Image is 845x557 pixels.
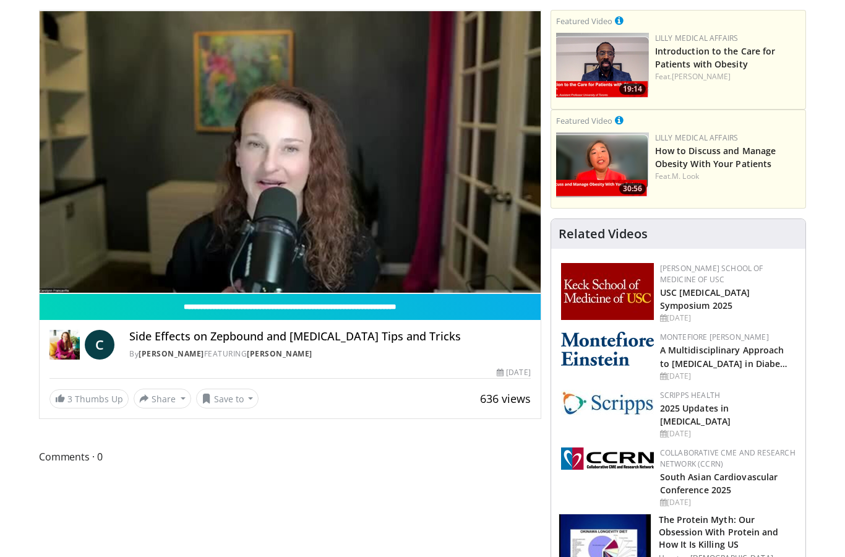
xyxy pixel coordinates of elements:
[556,115,612,126] small: Featured Video
[247,348,312,359] a: [PERSON_NAME]
[561,447,654,470] img: a04ee3ba-8487-4636-b0fb-5e8d268f3737.png.150x105_q85_autocrop_double_scale_upscale_version-0.2.png
[556,132,649,197] a: 30:56
[49,330,80,360] img: Dr. Carolynn Francavilla
[480,391,531,406] span: 636 views
[655,171,800,182] div: Feat.
[659,514,798,551] h3: The Protein Myth: Our Obsession With Protein and How It Is Killing US
[660,313,796,324] div: [DATE]
[660,263,763,285] a: [PERSON_NAME] School of Medicine of USC
[129,348,530,360] div: By FEATURING
[619,183,646,194] span: 30:56
[655,71,800,82] div: Feat.
[556,33,649,98] img: acc2e291-ced4-4dd5-b17b-d06994da28f3.png.150x105_q85_crop-smart_upscale.png
[67,393,72,405] span: 3
[672,171,699,181] a: M. Look
[660,428,796,439] div: [DATE]
[556,33,649,98] a: 19:14
[655,33,739,43] a: Lilly Medical Affairs
[556,15,612,27] small: Featured Video
[40,11,541,294] video-js: Video Player
[134,389,191,408] button: Share
[561,332,654,366] img: b0142b4c-93a1-4b58-8f91-5265c282693c.png.150x105_q85_autocrop_double_scale_upscale_version-0.2.png
[49,389,129,408] a: 3 Thumbs Up
[655,132,739,143] a: Lilly Medical Affairs
[39,449,541,465] span: Comments 0
[660,447,796,469] a: Collaborative CME and Research Network (CCRN)
[619,84,646,95] span: 19:14
[660,371,796,382] div: [DATE]
[129,330,530,343] h4: Side Effects on Zepbound and [MEDICAL_DATA] Tips and Tricks
[556,132,649,197] img: c98a6a29-1ea0-4bd5-8cf5-4d1e188984a7.png.150x105_q85_crop-smart_upscale.png
[660,390,720,400] a: Scripps Health
[85,330,114,360] a: C
[655,45,776,70] a: Introduction to the Care for Patients with Obesity
[672,71,731,82] a: [PERSON_NAME]
[660,402,731,427] a: 2025 Updates in [MEDICAL_DATA]
[655,145,776,170] a: How to Discuss and Manage Obesity With Your Patients
[660,344,788,369] a: A Multidisciplinary Approach to [MEDICAL_DATA] in Diabe…
[139,348,204,359] a: [PERSON_NAME]
[561,390,654,415] img: c9f2b0b7-b02a-4276-a72a-b0cbb4230bc1.jpg.150x105_q85_autocrop_double_scale_upscale_version-0.2.jpg
[660,471,778,496] a: South Asian Cardiovascular Conference 2025
[660,332,769,342] a: Montefiore [PERSON_NAME]
[660,287,750,311] a: USC [MEDICAL_DATA] Symposium 2025
[196,389,259,408] button: Save to
[497,367,530,378] div: [DATE]
[561,263,654,320] img: 7b941f1f-d101-407a-8bfa-07bd47db01ba.png.150x105_q85_autocrop_double_scale_upscale_version-0.2.jpg
[559,227,648,241] h4: Related Videos
[660,497,796,508] div: [DATE]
